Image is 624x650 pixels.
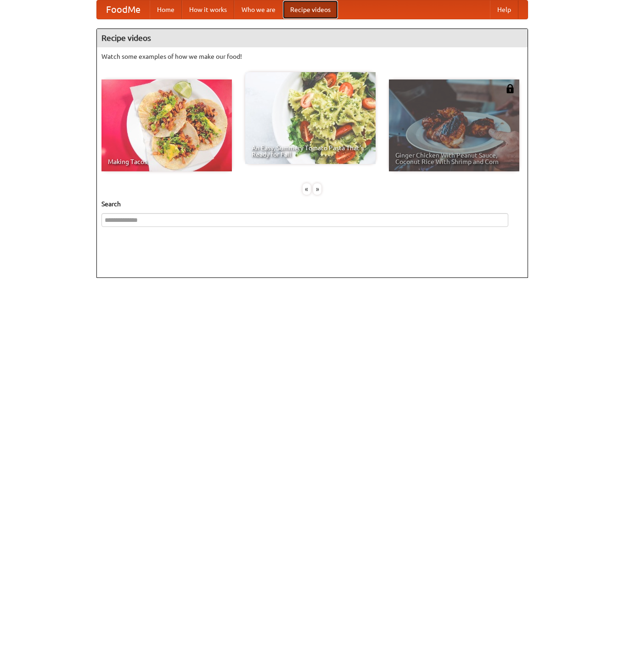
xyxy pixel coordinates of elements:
a: Home [150,0,182,19]
div: « [303,183,311,195]
a: An Easy, Summery Tomato Pasta That's Ready for Fall [245,72,376,164]
img: 483408.png [506,84,515,93]
span: Making Tacos [108,158,225,165]
a: Making Tacos [101,79,232,171]
a: How it works [182,0,234,19]
div: » [313,183,321,195]
h4: Recipe videos [97,29,528,47]
a: Recipe videos [283,0,338,19]
h5: Search [101,199,523,209]
a: FoodMe [97,0,150,19]
a: Who we are [234,0,283,19]
p: Watch some examples of how we make our food! [101,52,523,61]
span: An Easy, Summery Tomato Pasta That's Ready for Fall [252,145,369,158]
a: Help [490,0,518,19]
